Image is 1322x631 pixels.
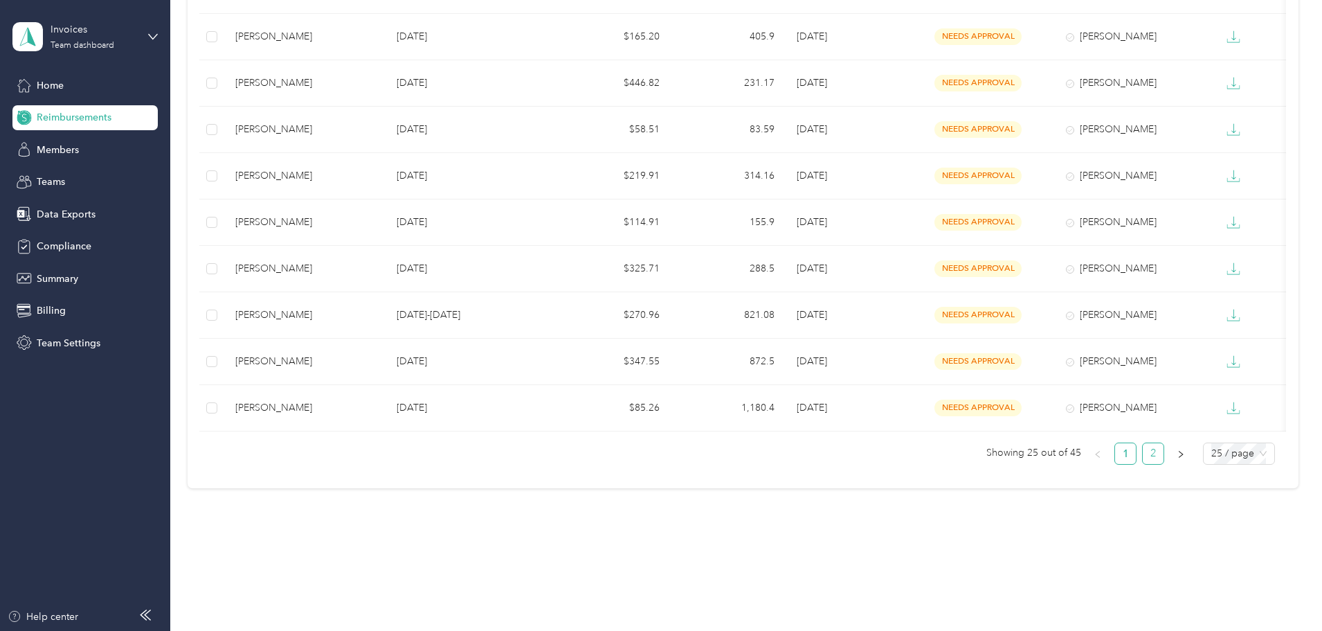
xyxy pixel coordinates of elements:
p: [DATE] [397,354,544,369]
span: needs approval [934,400,1022,416]
td: 314.16 [671,153,786,199]
li: Next Page [1170,443,1192,465]
p: [DATE] [397,261,544,276]
td: $347.55 [555,339,671,385]
div: [PERSON_NAME] [235,354,374,369]
span: [DATE] [797,123,827,135]
p: [DATE] [397,122,544,137]
li: Previous Page [1087,443,1109,465]
div: [PERSON_NAME] [235,29,374,44]
span: Teams [37,175,65,189]
span: needs approval [934,307,1022,323]
p: [DATE] [397,75,544,91]
span: right [1177,450,1185,459]
div: [PERSON_NAME] [235,122,374,137]
span: Team Settings [37,336,100,350]
div: [PERSON_NAME] [1066,215,1197,230]
td: 83.59 [671,107,786,153]
span: [DATE] [797,263,827,274]
div: [PERSON_NAME] [1066,75,1197,91]
div: [PERSON_NAME] [1066,400,1197,416]
div: [PERSON_NAME] [1066,168,1197,184]
span: needs approval [934,168,1022,184]
span: [DATE] [797,30,827,42]
span: [DATE] [797,170,827,181]
td: $219.91 [555,153,671,199]
span: needs approval [934,353,1022,369]
div: [PERSON_NAME] [1066,122,1197,137]
p: [DATE]-[DATE] [397,308,544,323]
div: Page Size [1203,443,1275,465]
span: needs approval [934,75,1022,91]
div: [PERSON_NAME] [235,400,374,416]
button: left [1087,443,1109,465]
td: $446.82 [555,60,671,107]
div: [PERSON_NAME] [235,308,374,323]
li: 1 [1114,443,1137,465]
p: [DATE] [397,29,544,44]
span: Compliance [37,239,91,254]
div: [PERSON_NAME] [1066,308,1197,323]
div: Invoices [51,22,137,37]
td: $270.96 [555,292,671,339]
span: [DATE] [797,402,827,414]
span: Billing [37,303,66,318]
td: $58.51 [555,107,671,153]
td: 288.5 [671,246,786,292]
td: 821.08 [671,292,786,339]
div: [PERSON_NAME] [1066,354,1197,369]
iframe: Everlance-gr Chat Button Frame [1244,553,1322,631]
a: 2 [1143,443,1163,464]
span: needs approval [934,28,1022,44]
span: Showing 25 out of 45 [986,443,1081,463]
div: [PERSON_NAME] [235,261,374,276]
td: $325.71 [555,246,671,292]
td: 872.5 [671,339,786,385]
span: Data Exports [37,207,96,222]
div: Team dashboard [51,42,114,50]
div: [PERSON_NAME] [235,75,374,91]
td: 231.17 [671,60,786,107]
span: left [1094,450,1102,459]
span: [DATE] [797,355,827,367]
p: [DATE] [397,215,544,230]
div: [PERSON_NAME] [235,215,374,230]
span: Reimbursements [37,110,111,125]
button: right [1170,443,1192,465]
li: 2 [1142,443,1164,465]
span: needs approval [934,214,1022,230]
span: needs approval [934,121,1022,137]
td: 405.9 [671,14,786,60]
span: Summary [37,272,78,286]
td: $85.26 [555,385,671,432]
span: Home [37,78,64,93]
div: [PERSON_NAME] [235,168,374,184]
div: [PERSON_NAME] [1066,261,1197,276]
span: [DATE] [797,309,827,321]
a: 1 [1115,443,1136,464]
span: Members [37,143,79,157]
td: $114.91 [555,199,671,246]
span: [DATE] [797,77,827,89]
p: [DATE] [397,168,544,184]
div: [PERSON_NAME] [1066,29,1197,44]
td: 155.9 [671,199,786,246]
p: [DATE] [397,400,544,416]
td: $165.20 [555,14,671,60]
td: 1,180.4 [671,385,786,432]
button: Help center [8,610,78,624]
span: 25 / page [1211,443,1267,464]
span: [DATE] [797,216,827,228]
span: needs approval [934,260,1022,276]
